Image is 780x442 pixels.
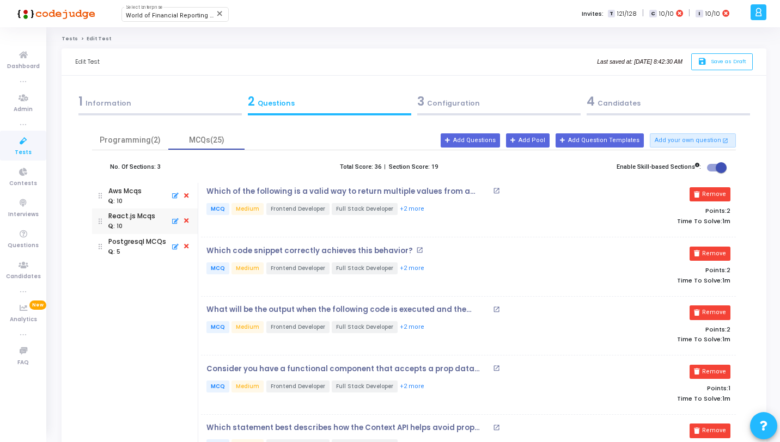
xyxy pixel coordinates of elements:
[493,424,500,431] mat-icon: open_in_new
[206,247,413,255] p: Which code snippet correctly achieves this behavior?
[87,35,111,42] span: Edit Test
[722,277,730,284] span: 1m
[727,206,730,215] span: 2
[245,89,414,119] a: 2Questions
[332,321,398,333] span: Full Stack Developer
[340,163,381,172] label: Total Score: 36
[62,35,78,42] a: Tests
[248,93,255,110] span: 2
[206,203,229,215] span: MCQ
[493,187,500,194] mat-icon: open_in_new
[642,8,644,19] span: |
[126,12,227,19] span: World of Financial Reporting (1163)
[14,105,33,114] span: Admin
[650,133,736,148] button: Add your own question
[705,9,720,19] span: 10/10
[399,382,425,392] button: +2 more
[728,384,730,392] span: 1
[206,380,229,392] span: MCQ
[649,10,656,18] span: C
[722,137,728,144] mat-icon: open_in_new
[399,263,425,274] button: +2 more
[332,262,398,274] span: Full Stack Developer
[17,358,29,367] span: FAQ
[563,336,730,343] p: Time To Solve:
[608,10,615,18] span: T
[587,93,595,110] span: 4
[690,423,730,438] button: Remove
[416,247,423,254] mat-icon: open_in_new
[384,163,386,170] b: |
[108,223,123,231] div: : 10
[690,365,730,379] button: Remove
[399,322,425,333] button: +2 more
[206,262,229,274] span: MCQ
[722,395,730,402] span: 1m
[563,277,730,284] p: Time To Solve:
[563,395,730,402] p: Time To Solve:
[399,204,425,214] button: +2 more
[493,365,500,372] mat-icon: open_in_new
[597,59,682,65] i: Last saved at: [DATE] 8:42:30 AM
[441,133,500,148] button: Add Questions
[617,9,637,19] span: 121/128
[8,210,39,219] span: Interviews
[727,266,730,274] span: 2
[231,380,264,392] span: Medium
[266,380,330,392] span: Frontend Developer
[175,134,238,146] div: MCQs(25)
[506,133,550,148] button: Add Pool
[99,134,162,146] div: Programming(2)
[99,208,102,234] img: drag icon
[690,187,730,201] button: Remove
[206,305,490,314] p: What will be the output when the following code is executed and the button is clicked?
[206,187,490,196] p: Which of the following is a valid way to return multiple values from a custom hook?
[556,133,644,148] button: Add Question Templates
[690,247,730,261] button: Remove
[698,57,709,66] i: save
[7,62,40,71] span: Dashboard
[108,248,120,256] div: : 5
[110,163,161,172] label: No. Of Sections: 3
[10,315,37,324] span: Analytics
[206,321,229,333] span: MCQ
[108,186,142,196] div: Aws Mcqs
[8,241,39,250] span: Questions
[659,9,674,19] span: 10/10
[15,148,32,157] span: Tests
[690,305,730,320] button: Remove
[266,203,330,215] span: Frontend Developer
[206,423,490,432] p: Which statement best describes how the Context API helps avoid prop drilling?
[691,53,753,70] button: saveSave as Draft
[711,58,746,65] span: Save as Draft
[582,9,604,19] label: Invites:
[108,237,166,247] div: Postgresql MCQs
[332,203,398,215] span: Full Stack Developer
[9,179,37,188] span: Contests
[6,272,41,281] span: Candidates
[389,163,438,172] label: Section Score: 19
[617,163,701,172] label: Enable Skill-based Sections :
[563,385,730,392] p: Points:
[688,8,690,19] span: |
[696,10,703,18] span: I
[563,267,730,274] p: Points:
[14,3,95,24] img: logo
[722,336,730,343] span: 1m
[99,183,102,208] img: drag icon
[78,93,83,110] span: 1
[99,234,102,260] img: drag icon
[108,211,155,221] div: React.js Mcqs
[563,326,730,333] p: Points:
[563,218,730,225] p: Time To Solve:
[417,93,581,110] div: Configuration
[722,218,730,225] span: 1m
[206,365,490,373] p: Consider you have a functional component that accepts a prop data which can be either a string or...
[493,306,500,313] mat-icon: open_in_new
[417,93,424,110] span: 3
[583,89,753,119] a: 4Candidates
[248,93,411,110] div: Questions
[266,262,330,274] span: Frontend Developer
[563,207,730,214] p: Points:
[266,321,330,333] span: Frontend Developer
